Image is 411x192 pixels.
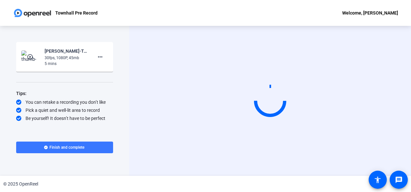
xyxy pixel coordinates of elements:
[16,107,113,113] div: Pick a quiet and well-lit area to record
[45,61,88,67] div: 5 mins
[16,90,113,97] div: Tips:
[395,176,403,184] mat-icon: message
[49,145,84,150] span: Finish and complete
[45,47,88,55] div: [PERSON_NAME]-Townhall Pre Records-Townhall Pre Record-1757961942527-webcam
[374,176,382,184] mat-icon: accessibility
[16,142,113,153] button: Finish and complete
[21,50,40,63] img: thumb-nail
[96,53,104,61] mat-icon: more_horiz
[342,9,398,17] div: Welcome, [PERSON_NAME]
[13,6,52,19] img: OpenReel logo
[55,9,98,17] p: Townhall Pre Record
[45,55,88,61] div: 30fps, 1080P, 45mb
[16,115,113,122] div: Be yourself! It doesn’t have to be perfect
[3,181,38,187] div: © 2025 OpenReel
[27,54,35,60] mat-icon: play_circle_outline
[16,99,113,105] div: You can retake a recording you don’t like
